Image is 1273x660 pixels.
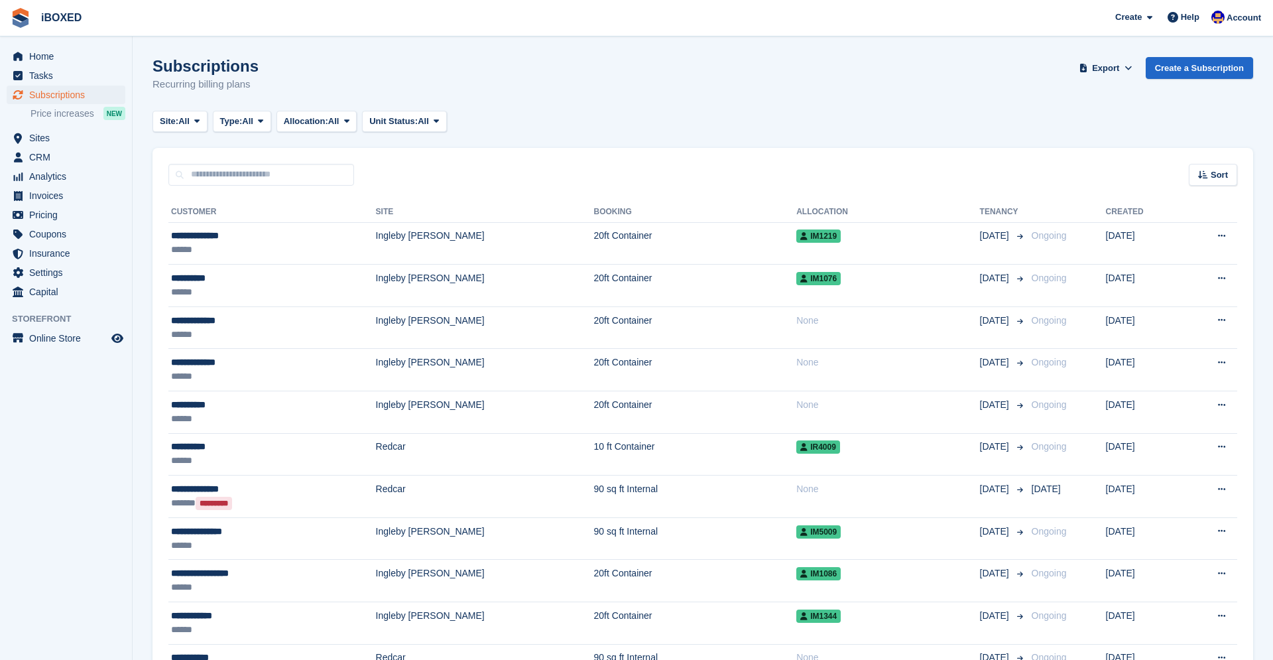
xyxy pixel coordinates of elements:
[1032,441,1067,452] span: Ongoing
[109,330,125,346] a: Preview store
[362,111,446,133] button: Unit Status: All
[1181,11,1199,24] span: Help
[1106,476,1182,518] td: [DATE]
[1032,526,1067,537] span: Ongoing
[369,115,418,128] span: Unit Status:
[1092,62,1119,75] span: Export
[1146,57,1253,79] a: Create a Subscription
[29,244,109,263] span: Insurance
[1106,306,1182,349] td: [DATE]
[376,222,594,265] td: Ingleby [PERSON_NAME]
[1106,349,1182,391] td: [DATE]
[376,306,594,349] td: Ingleby [PERSON_NAME]
[1106,560,1182,602] td: [DATE]
[7,263,125,282] a: menu
[220,115,243,128] span: Type:
[594,222,797,265] td: 20ft Container
[213,111,271,133] button: Type: All
[36,7,87,29] a: iBOXED
[418,115,429,128] span: All
[7,244,125,263] a: menu
[7,66,125,85] a: menu
[980,314,1012,328] span: [DATE]
[7,329,125,348] a: menu
[594,306,797,349] td: 20ft Container
[11,8,30,28] img: stora-icon-8386f47178a22dfd0bd8f6a31ec36ba5ce8667c1dd55bd0f319d3a0aa187defe.svg
[29,66,109,85] span: Tasks
[7,283,125,301] a: menu
[980,482,1012,496] span: [DATE]
[1106,202,1182,223] th: Created
[178,115,190,128] span: All
[103,107,125,120] div: NEW
[29,206,109,224] span: Pricing
[594,202,797,223] th: Booking
[796,440,840,454] span: IR4009
[30,107,94,120] span: Price increases
[1106,602,1182,645] td: [DATE]
[1032,484,1061,494] span: [DATE]
[29,167,109,186] span: Analytics
[1106,391,1182,434] td: [DATE]
[29,86,109,104] span: Subscriptions
[7,148,125,166] a: menu
[796,567,841,580] span: IM1086
[796,272,841,285] span: IM1076
[29,148,109,166] span: CRM
[376,349,594,391] td: Ingleby [PERSON_NAME]
[1032,230,1067,241] span: Ongoing
[376,517,594,560] td: Ingleby [PERSON_NAME]
[376,265,594,307] td: Ingleby [PERSON_NAME]
[980,440,1012,454] span: [DATE]
[376,391,594,434] td: Ingleby [PERSON_NAME]
[796,314,979,328] div: None
[980,229,1012,243] span: [DATE]
[980,202,1026,223] th: Tenancy
[29,225,109,243] span: Coupons
[1106,265,1182,307] td: [DATE]
[1032,273,1067,283] span: Ongoing
[796,202,979,223] th: Allocation
[7,47,125,66] a: menu
[980,525,1012,539] span: [DATE]
[1106,517,1182,560] td: [DATE]
[152,57,259,75] h1: Subscriptions
[328,115,339,128] span: All
[29,129,109,147] span: Sites
[168,202,376,223] th: Customer
[796,230,841,243] span: IM1219
[276,111,357,133] button: Allocation: All
[980,398,1012,412] span: [DATE]
[1032,568,1067,578] span: Ongoing
[1032,399,1067,410] span: Ongoing
[980,609,1012,623] span: [DATE]
[1211,168,1228,182] span: Sort
[7,129,125,147] a: menu
[376,476,594,518] td: Redcar
[160,115,178,128] span: Site:
[594,265,797,307] td: 20ft Container
[7,86,125,104] a: menu
[1115,11,1142,24] span: Create
[376,433,594,476] td: Redcar
[1227,11,1261,25] span: Account
[594,560,797,602] td: 20ft Container
[594,391,797,434] td: 20ft Container
[594,517,797,560] td: 90 sq ft Internal
[796,398,979,412] div: None
[796,482,979,496] div: None
[152,111,208,133] button: Site: All
[7,186,125,205] a: menu
[796,356,979,369] div: None
[796,525,841,539] span: IM5009
[1077,57,1135,79] button: Export
[980,356,1012,369] span: [DATE]
[29,47,109,66] span: Home
[7,206,125,224] a: menu
[1032,315,1067,326] span: Ongoing
[1032,357,1067,367] span: Ongoing
[594,433,797,476] td: 10 ft Container
[29,263,109,282] span: Settings
[30,106,125,121] a: Price increases NEW
[7,225,125,243] a: menu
